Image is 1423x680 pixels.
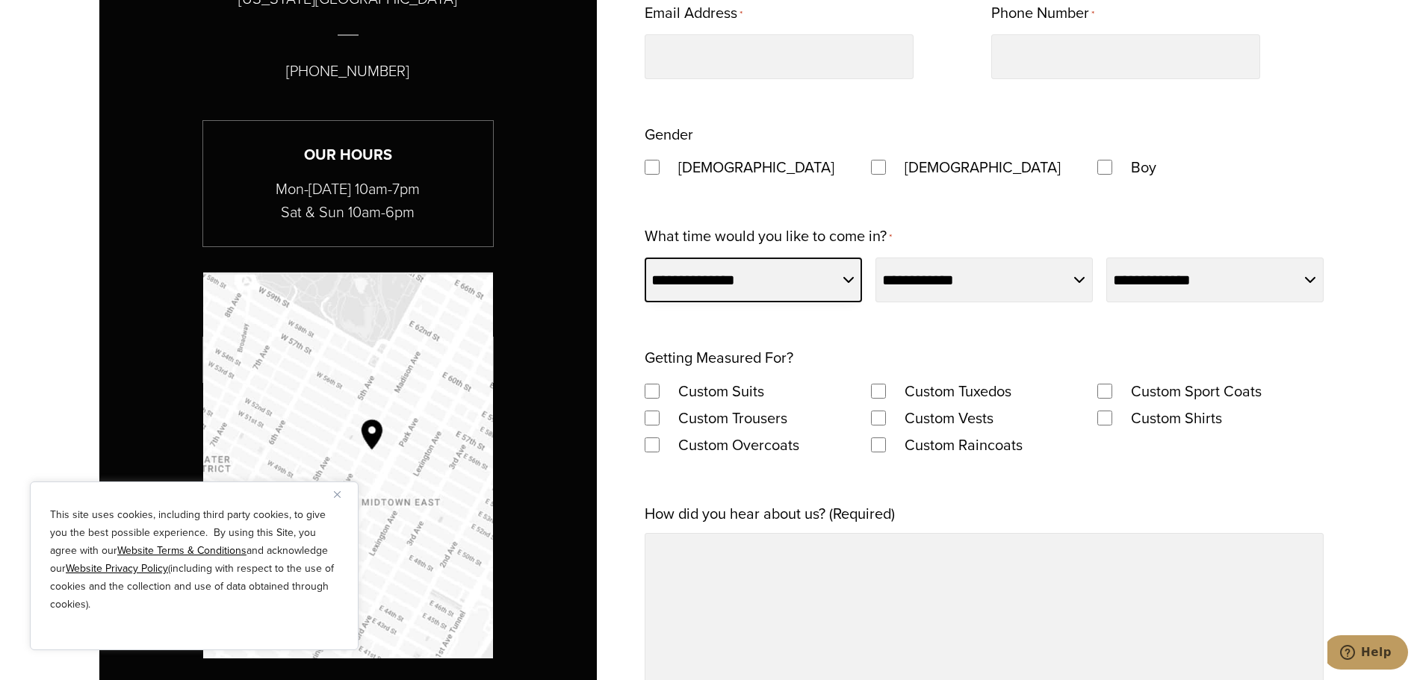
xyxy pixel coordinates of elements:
[117,543,247,558] a: Website Terms & Conditions
[645,500,895,527] label: How did you hear about us? (Required)
[890,405,1008,431] label: Custom Vests
[203,178,493,224] p: Mon-[DATE] 10am-7pm Sat & Sun 10am-6pm
[645,344,793,371] legend: Getting Measured For?
[66,561,168,576] a: Website Privacy Policy
[890,154,1076,181] label: [DEMOGRAPHIC_DATA]
[203,272,493,658] img: Google map with pin showing Alan David location at Madison Avenue & 53rd Street NY
[334,485,352,503] button: Close
[663,378,779,405] label: Custom Suits
[1116,154,1171,181] label: Boy
[334,491,341,498] img: Close
[50,506,338,614] p: This site uses cookies, including third party cookies, to give you the best possible experience. ...
[645,222,892,252] label: What time would you like to come in?
[663,154,849,181] label: [DEMOGRAPHIC_DATA]
[890,378,1026,405] label: Custom Tuxedos
[890,431,1038,458] label: Custom Raincoats
[1116,378,1277,405] label: Custom Sport Coats
[203,143,493,166] h3: Our Hours
[203,272,493,658] a: Map to Alan David Custom
[1116,405,1237,431] label: Custom Shirts
[286,59,409,83] p: [PHONE_NUMBER]
[663,405,802,431] label: Custom Trousers
[663,431,814,458] label: Custom Overcoats
[1327,635,1408,673] iframe: Opens a widget where you can chat to one of our agents
[645,121,693,148] legend: Gender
